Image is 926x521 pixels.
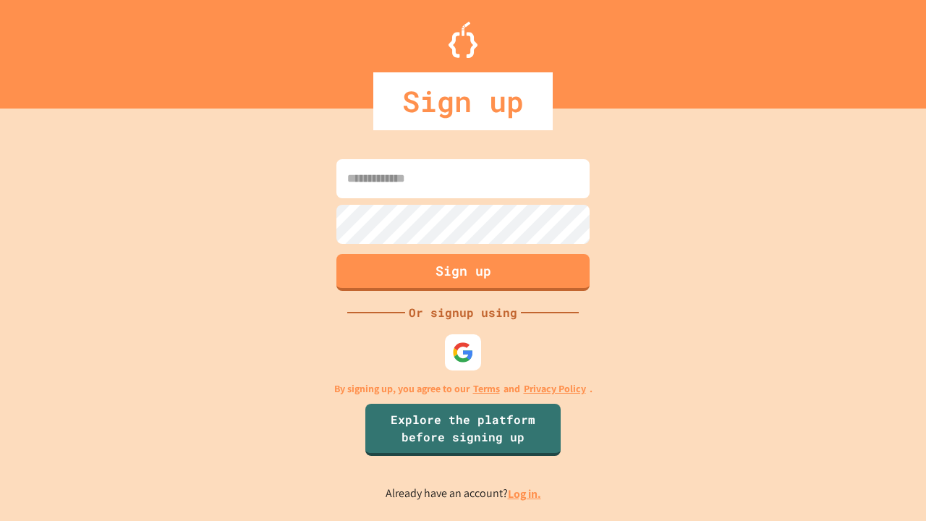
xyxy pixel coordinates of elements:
[452,342,474,363] img: google-icon.svg
[473,381,500,397] a: Terms
[524,381,586,397] a: Privacy Policy
[373,72,553,130] div: Sign up
[508,486,541,501] a: Log in.
[334,381,592,397] p: By signing up, you agree to our and .
[405,304,521,321] div: Or signup using
[449,22,477,58] img: Logo.svg
[336,254,590,291] button: Sign up
[386,485,541,503] p: Already have an account?
[365,404,561,456] a: Explore the platform before signing up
